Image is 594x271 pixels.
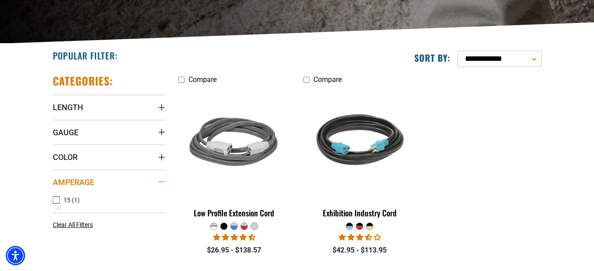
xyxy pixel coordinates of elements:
[53,152,77,162] span: Color
[178,209,291,217] div: Low Profile Extension Cord
[53,95,165,119] summary: Length
[53,120,165,145] summary: Gauge
[303,88,416,222] a: black teal Exhibition Industry Cord
[53,220,96,230] a: Clear All Filters
[63,197,80,203] span: 15 (1)
[53,170,165,194] summary: Amperage
[53,50,118,61] h2: Popular Filter:
[304,93,415,194] img: black teal
[53,221,93,228] span: Clear All Filters
[303,245,416,256] div: $42.95 - $113.95
[314,75,342,84] span: Compare
[53,102,83,112] span: Length
[178,88,291,222] a: grey & white Low Profile Extension Cord
[53,177,94,187] span: Amperage
[414,52,450,63] label: Sort by:
[53,127,78,137] span: Gauge
[339,233,381,241] span: 3.67 stars
[188,75,217,84] span: Compare
[53,74,114,88] h2: Categories:
[213,233,255,241] span: 4.50 stars
[6,246,25,265] div: Accessibility Menu
[179,93,290,194] img: grey & white
[53,145,165,169] summary: Color
[303,209,416,217] div: Exhibition Industry Cord
[178,245,291,256] div: $26.95 - $138.57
